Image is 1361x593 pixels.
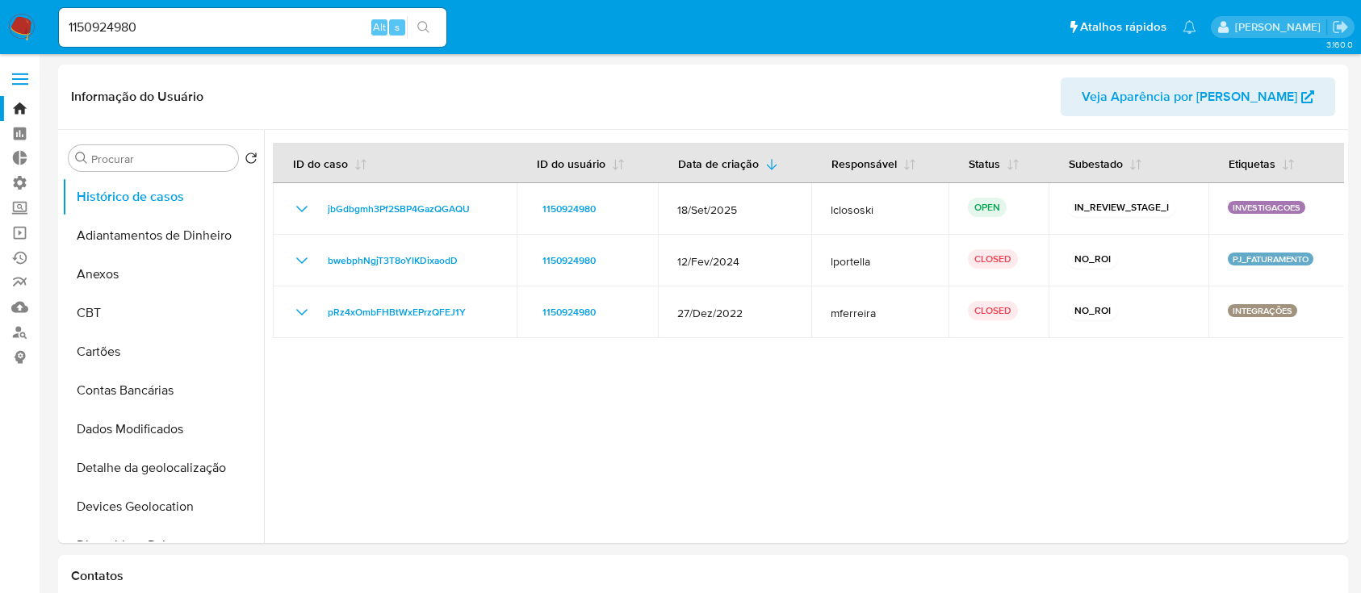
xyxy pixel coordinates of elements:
span: s [395,19,400,35]
span: Alt [373,19,386,35]
button: search-icon [407,16,440,39]
span: Veja Aparência por [PERSON_NAME] [1082,77,1297,116]
button: CBT [62,294,264,332]
button: Adiantamentos de Dinheiro [62,216,264,255]
button: Dispositivos Point [62,526,264,565]
a: Sair [1332,19,1349,35]
button: Veja Aparência por [PERSON_NAME] [1061,77,1335,116]
span: Atalhos rápidos [1080,19,1166,35]
input: Pesquise usuários ou casos... [59,17,446,38]
button: Histórico de casos [62,177,264,216]
button: Retornar ao pedido padrão [245,152,258,169]
button: Devices Geolocation [62,487,264,526]
button: Dados Modificados [62,410,264,449]
h1: Contatos [71,568,1335,584]
button: Detalhe da geolocalização [62,449,264,487]
button: Anexos [62,255,264,294]
a: Notificações [1183,20,1196,34]
h1: Informação do Usuário [71,89,203,105]
button: Cartões [62,332,264,371]
input: Procurar [91,152,232,166]
p: adriano.brito@mercadolivre.com [1235,19,1326,35]
button: Contas Bancárias [62,371,264,410]
button: Procurar [75,152,88,165]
